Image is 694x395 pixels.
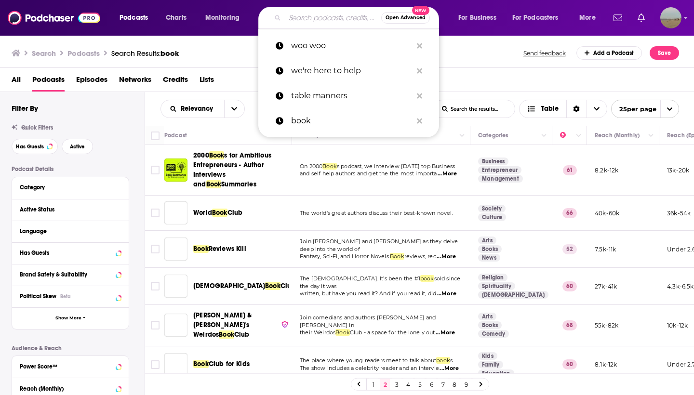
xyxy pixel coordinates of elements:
[119,72,151,92] a: Networks
[667,209,691,217] p: 36k-54k
[20,250,113,256] div: Has Guests
[595,282,617,290] p: 27k-41k
[151,245,160,253] span: Toggle select row
[438,379,448,390] a: 7
[20,290,121,302] button: Political SkewBeta
[300,357,436,364] span: The place where young readers meet to talk about
[163,72,188,92] a: Credits
[193,209,212,217] span: World
[258,33,439,58] a: woo woo
[427,379,436,390] a: 6
[478,205,506,212] a: Society
[258,83,439,108] a: table manners
[437,290,456,298] span: ...More
[478,158,508,165] a: Business
[164,314,187,337] a: Sara & Cariad's Weirdos Book Club
[478,369,514,377] a: Education
[420,275,434,282] span: book
[450,379,459,390] a: 8
[478,175,523,183] a: Management
[12,72,21,92] a: All
[335,329,350,336] span: Book
[265,282,280,290] span: Book
[164,158,187,182] img: 2000 Books for Ambitious Entrepreneurs - Author Interviews and Book Summaries
[111,49,179,58] div: Search Results:
[478,352,497,360] a: Kids
[193,282,265,290] span: [DEMOGRAPHIC_DATA]
[209,151,225,159] span: Book
[452,10,508,26] button: open menu
[193,311,252,339] span: [PERSON_NAME] & [PERSON_NAME]'s Weirdos
[55,316,81,321] span: Show More
[478,274,507,281] a: Religion
[436,329,455,337] span: ...More
[412,6,429,15] span: New
[579,11,596,25] span: More
[300,314,436,329] span: Join comedians and authors [PERSON_NAME] and [PERSON_NAME] in
[562,359,577,369] p: 60
[151,360,160,369] span: Toggle select row
[111,49,179,58] a: Search Results:book
[62,139,93,154] button: Active
[20,203,121,215] button: Active Status
[634,10,649,26] a: Show notifications dropdown
[212,209,227,217] span: Book
[193,151,209,159] span: 2000
[199,10,252,26] button: open menu
[20,293,56,300] span: Political Skew
[300,275,420,282] span: The [DEMOGRAPHIC_DATA]. It’s been the #1
[478,237,496,244] a: Arts
[520,49,569,57] button: Send feedback
[160,100,245,118] h2: Choose List sort
[164,353,187,376] a: Book Club for Kids
[566,100,587,118] div: Sort Direction
[563,165,577,175] p: 61
[209,245,246,253] span: Reviews Kill
[380,379,390,390] a: 2
[369,379,378,390] a: 1
[291,108,412,133] p: book
[337,163,455,170] span: s podcast, we interview [DATE] top Business
[193,359,250,369] a: BookClub for Kids
[300,170,437,177] span: and self help authors and get the the most importa
[478,330,509,338] a: Comedy
[667,282,694,290] p: 4.3k-6.5k
[32,72,65,92] a: Podcasts
[20,268,121,280] button: Brand Safety & Suitability
[151,166,160,174] span: Toggle select row
[478,361,503,369] a: Family
[667,321,688,329] p: 10k-12k
[12,139,58,154] button: Has Guests
[650,46,679,60] button: Save
[60,293,71,300] div: Beta
[258,108,439,133] a: book
[12,307,129,329] button: Show More
[280,282,296,290] span: Club
[562,244,577,254] p: 52
[16,144,44,149] span: Has Guests
[20,181,121,193] button: Category
[300,275,460,290] span: sold since the day it was
[440,365,459,372] span: ...More
[206,180,222,188] span: Book
[478,213,506,221] a: Culture
[181,105,216,112] span: Relevancy
[478,313,496,320] a: Arts
[611,100,679,118] button: open menu
[595,321,618,329] p: 55k-82k
[209,360,250,368] span: Club for Kids
[300,163,322,170] span: On 2000
[12,166,129,172] p: Podcast Details
[161,105,224,112] button: open menu
[76,72,107,92] span: Episodes
[595,130,640,141] div: Reach (Monthly)
[193,360,209,368] span: Book
[538,130,550,142] button: Column Actions
[281,320,289,329] img: verified Badge
[160,49,179,58] span: book
[560,130,574,141] div: Power Score
[300,210,453,216] span: The world's great authors discuss their best-known novel.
